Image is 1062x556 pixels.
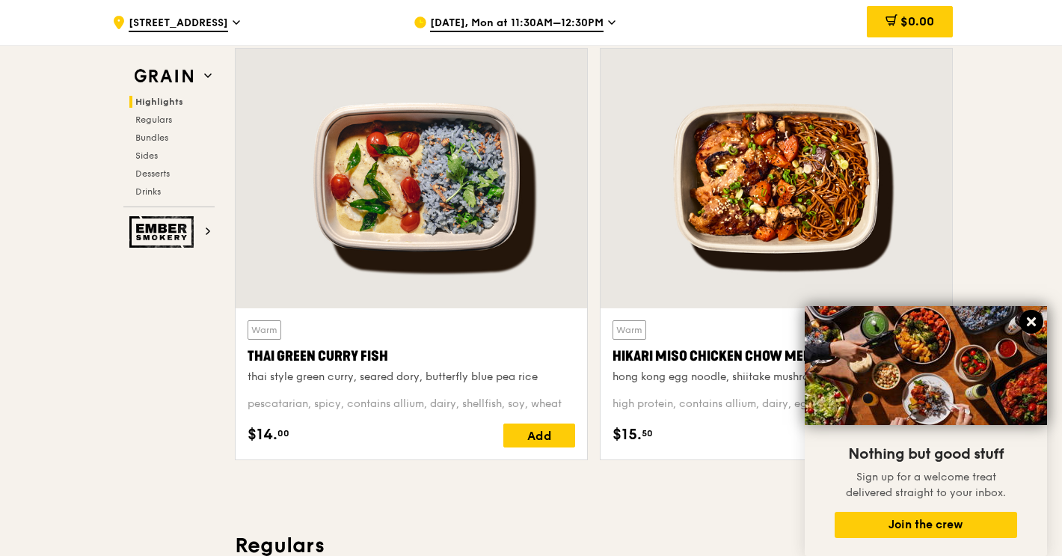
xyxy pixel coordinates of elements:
img: Ember Smokery web logo [129,216,198,248]
span: Sign up for a welcome treat delivered straight to your inbox. [846,471,1006,499]
div: Hikari Miso Chicken Chow Mein [613,346,940,367]
span: Bundles [135,132,168,143]
span: 00 [277,427,289,439]
span: Highlights [135,97,183,107]
span: 50 [642,427,653,439]
span: $14. [248,424,277,446]
span: [DATE], Mon at 11:30AM–12:30PM [430,16,604,32]
div: Warm [248,320,281,340]
div: Warm [613,320,646,340]
div: Thai Green Curry Fish [248,346,575,367]
span: $0.00 [900,14,934,28]
span: Regulars [135,114,172,125]
span: Desserts [135,168,170,179]
button: Close [1019,310,1043,334]
div: thai style green curry, seared dory, butterfly blue pea rice [248,370,575,385]
img: Grain web logo [129,63,198,90]
div: Add [503,424,575,447]
div: hong kong egg noodle, shiitake mushroom, roasted carrot [613,370,940,385]
span: Drinks [135,186,161,197]
div: pescatarian, spicy, contains allium, dairy, shellfish, soy, wheat [248,397,575,412]
div: high protein, contains allium, dairy, egg, soy, wheat [613,397,940,412]
button: Join the crew [835,512,1017,538]
span: [STREET_ADDRESS] [129,16,228,32]
span: Nothing but good stuff [848,445,1004,463]
span: Sides [135,150,158,161]
img: DSC07876-Edit02-Large.jpeg [805,306,1047,425]
span: $15. [613,424,642,446]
